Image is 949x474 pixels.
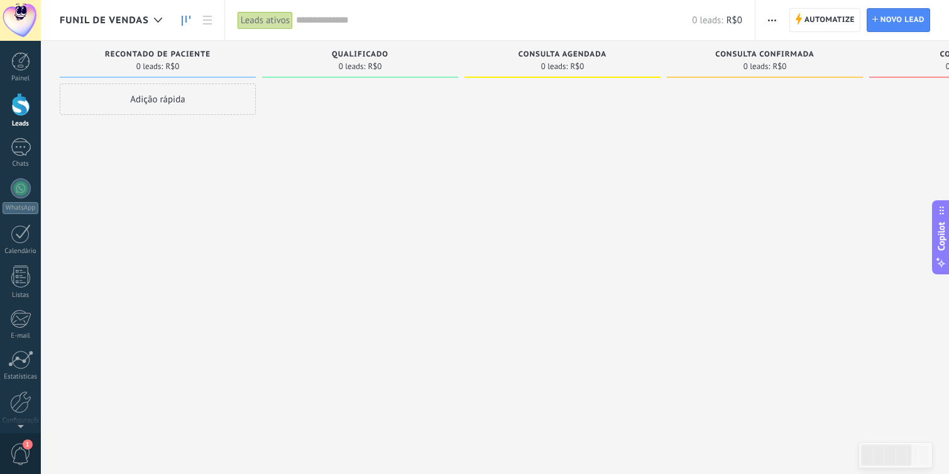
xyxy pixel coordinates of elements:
span: R$0 [570,63,584,70]
span: 1 [23,439,33,450]
div: Listas [3,291,39,299]
span: R$0 [772,63,786,70]
div: Qualificado [268,50,452,61]
span: 0 leads: [743,63,771,70]
div: WhatsApp [3,202,38,214]
div: Painel [3,75,39,83]
span: Funil de vendas [60,14,149,26]
span: Qualificado [332,50,388,59]
button: Mais [763,8,781,32]
span: consulta agendada [518,50,606,59]
span: R$0 [727,14,742,26]
span: 0 leads: [136,63,163,70]
div: consulta agendada [471,50,654,61]
a: Novo lead [867,8,930,32]
div: Calendário [3,247,39,256]
div: recontado de paciente [66,50,250,61]
div: Leads [3,120,39,128]
a: Automatize [789,8,860,32]
div: Leads ativos [238,11,293,30]
div: E-mail [3,332,39,340]
span: Novo lead [880,9,924,31]
span: 0 leads: [339,63,366,70]
span: recontado de paciente [105,50,211,59]
div: Estatísticas [3,373,39,381]
span: R$0 [368,63,381,70]
span: 0 leads: [541,63,568,70]
span: Automatize [804,9,855,31]
span: R$0 [165,63,179,70]
a: Lista [197,8,218,33]
div: Consulta confirmada [673,50,857,61]
span: Copilot [935,222,948,250]
span: Consulta confirmada [715,50,814,59]
div: Adição rápida [60,83,256,115]
a: Leads [175,8,197,33]
div: Chats [3,160,39,168]
span: 0 leads: [692,14,723,26]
